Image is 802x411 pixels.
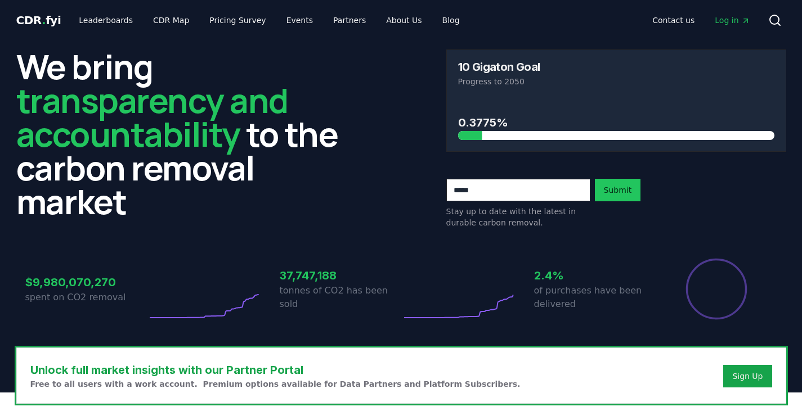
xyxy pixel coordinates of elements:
[706,10,759,30] a: Log in
[732,371,763,382] a: Sign Up
[42,13,46,27] span: .
[25,291,147,304] p: spent on CO2 removal
[643,10,759,30] nav: Main
[685,258,748,320] div: Percentage of sales delivered
[16,12,61,28] a: CDR.fyi
[30,362,521,378] h3: Unlock full market insights with our Partner Portal
[377,10,431,30] a: About Us
[280,284,401,311] p: tonnes of CO2 has been sold
[595,179,641,201] button: Submit
[433,10,469,30] a: Blog
[30,378,521,390] p: Free to all users with a work account. Premium options available for Data Partners and Platform S...
[534,267,656,284] h3: 2.4%
[16,13,61,27] span: CDR fyi
[458,76,774,87] p: Progress to 2050
[200,10,275,30] a: Pricing Survey
[715,15,750,26] span: Log in
[277,10,322,30] a: Events
[16,77,288,157] span: transparency and accountability
[70,10,142,30] a: Leaderboards
[144,10,198,30] a: CDR Map
[534,284,656,311] p: of purchases have been delivered
[25,274,147,291] h3: $9,980,070,270
[70,10,468,30] nav: Main
[723,365,772,387] button: Sign Up
[458,61,540,73] h3: 10 Gigaton Goal
[324,10,375,30] a: Partners
[16,49,356,218] h2: We bring to the carbon removal market
[446,206,590,228] p: Stay up to date with the latest in durable carbon removal.
[643,10,704,30] a: Contact us
[458,114,774,131] h3: 0.3775%
[280,267,401,284] h3: 37,747,188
